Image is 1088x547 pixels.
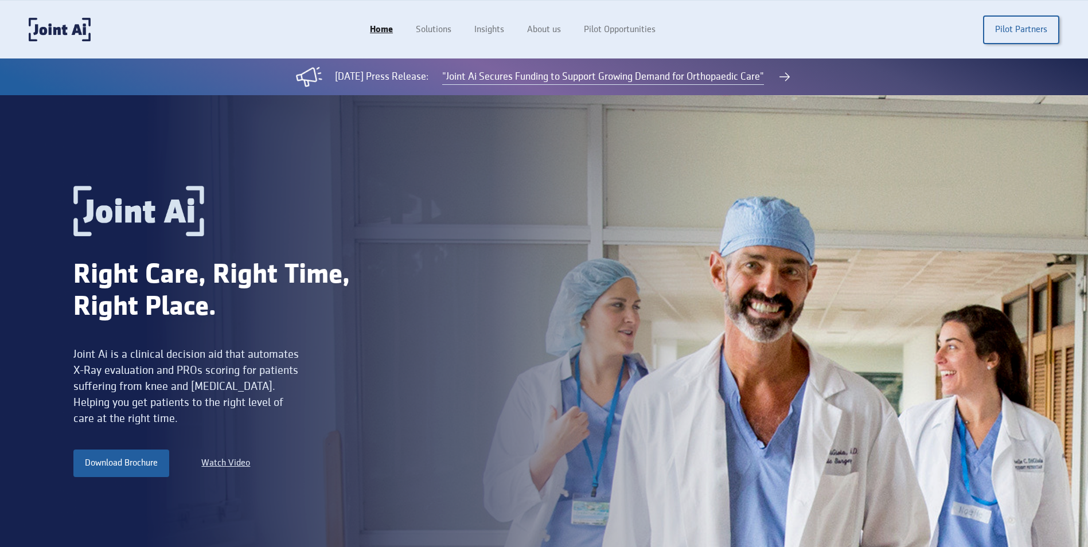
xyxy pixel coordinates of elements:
a: About us [516,19,572,41]
a: Pilot Opportunities [572,19,667,41]
a: "Joint Ai Secures Funding to Support Growing Demand for Orthopaedic Care" [442,69,764,85]
div: Joint Ai is a clinical decision aid that automates X-Ray evaluation and PROs scoring for patients... [73,346,302,427]
a: home [29,18,91,41]
a: Home [358,19,404,41]
a: Download Brochure [73,450,169,477]
a: Solutions [404,19,463,41]
div: Right Care, Right Time, Right Place. [73,259,400,323]
a: Watch Video [201,456,250,470]
a: Insights [463,19,516,41]
a: Pilot Partners [983,15,1059,44]
div: [DATE] Press Release: [335,69,428,84]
